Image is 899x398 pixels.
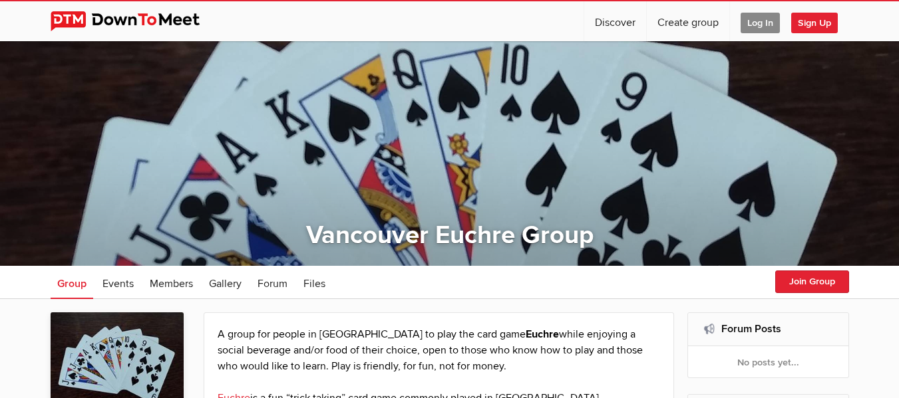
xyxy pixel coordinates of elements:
span: Events [102,277,134,290]
span: Gallery [209,277,242,290]
a: Members [143,266,200,299]
a: Log In [730,1,791,41]
strong: Euchre [526,328,559,341]
span: Files [303,277,325,290]
span: Members [150,277,193,290]
button: Join Group [775,270,849,293]
span: Log In [741,13,780,33]
a: Forum Posts [721,322,781,336]
a: Gallery [202,266,248,299]
a: Sign Up [791,1,848,41]
a: Forum [251,266,294,299]
span: Sign Up [791,13,838,33]
a: Group [51,266,93,299]
a: Discover [584,1,646,41]
a: Events [96,266,140,299]
div: No posts yet... [688,346,848,378]
span: Group [57,277,87,290]
a: Files [297,266,332,299]
img: DownToMeet [51,11,220,31]
a: Create group [647,1,729,41]
span: Forum [258,277,287,290]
